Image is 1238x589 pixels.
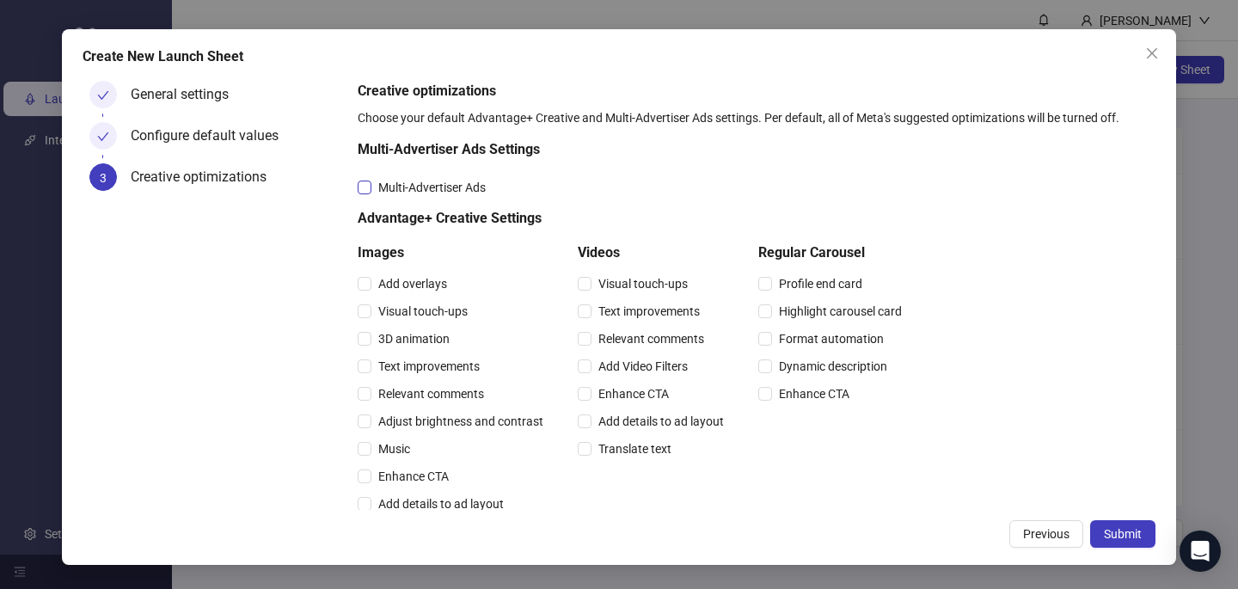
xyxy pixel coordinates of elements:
[371,357,487,376] span: Text improvements
[591,302,707,321] span: Text improvements
[83,46,1155,67] div: Create New Launch Sheet
[100,171,107,185] span: 3
[371,274,454,293] span: Add overlays
[358,108,1149,127] div: Choose your default Advantage+ Creative and Multi-Advertiser Ads settings. Per default, all of Me...
[591,357,695,376] span: Add Video Filters
[97,89,109,101] span: check
[358,208,909,229] h5: Advantage+ Creative Settings
[591,439,678,458] span: Translate text
[1138,40,1166,67] button: Close
[371,178,493,197] span: Multi-Advertiser Ads
[371,384,491,403] span: Relevant comments
[371,329,457,348] span: 3D animation
[371,439,417,458] span: Music
[131,163,280,191] div: Creative optimizations
[1104,527,1142,541] span: Submit
[591,274,695,293] span: Visual touch-ups
[758,242,909,263] h5: Regular Carousel
[1180,531,1221,572] div: Open Intercom Messenger
[591,384,676,403] span: Enhance CTA
[371,494,511,513] span: Add details to ad layout
[131,81,242,108] div: General settings
[97,131,109,143] span: check
[1023,527,1069,541] span: Previous
[358,242,550,263] h5: Images
[358,81,1149,101] h5: Creative optimizations
[1090,520,1155,548] button: Submit
[578,242,731,263] h5: Videos
[772,357,894,376] span: Dynamic description
[591,329,711,348] span: Relevant comments
[1009,520,1083,548] button: Previous
[371,302,475,321] span: Visual touch-ups
[772,274,869,293] span: Profile end card
[371,467,456,486] span: Enhance CTA
[371,412,550,431] span: Adjust brightness and contrast
[1145,46,1159,60] span: close
[772,302,909,321] span: Highlight carousel card
[131,122,292,150] div: Configure default values
[358,139,909,160] h5: Multi-Advertiser Ads Settings
[591,412,731,431] span: Add details to ad layout
[772,384,856,403] span: Enhance CTA
[772,329,891,348] span: Format automation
